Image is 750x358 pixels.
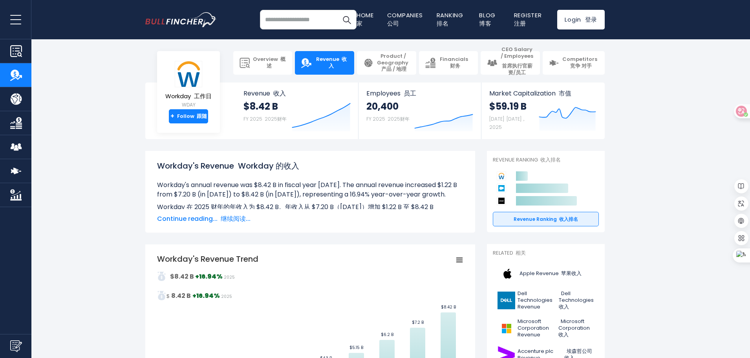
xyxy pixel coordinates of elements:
text: $6.2 B [381,332,393,338]
p: Related [493,250,599,257]
img: Workday competitors logo [497,171,506,181]
font: 工作日 [194,92,212,100]
p: Revenue Ranking [493,157,599,163]
font: 收入排名 [540,156,561,163]
font: 博客 [479,19,492,28]
a: Workday 工作日 WDAY [165,61,212,110]
font: 跟随 [197,112,207,120]
font: 财务 [450,62,460,70]
font: 登录 [585,15,598,24]
text: $7.2 B [412,319,424,325]
img: Uber Technologies competitors logo [497,196,506,206]
font: 竞争 对手 [570,62,592,70]
font: 收入 [273,89,286,98]
font: 市值 [559,89,571,98]
span: Competitors [562,56,598,70]
a: Login 登录 [557,10,605,29]
a: Revenue Ranking 收入排名 [493,212,599,227]
a: Companies 公司 [387,11,426,28]
a: CEO Salary / Employees首席执行官薪资/员工 [481,51,540,75]
span: Product / Geography [377,53,410,73]
a: Home 家 [357,11,378,28]
img: Salesforce competitors logo [497,184,506,193]
a: Market Capitalization 市值 $59.19 B [DATE] [DATE]， 2025 [481,83,604,139]
img: DELL logo [498,292,515,309]
a: Revenue 收入 [295,51,354,75]
font: [DATE]， 2025 [489,116,526,130]
a: Competitors 竞争 对手 [543,51,605,75]
li: Workday's annual revenue was $8.42 B in fiscal year [DATE]. The annual revenue increased $1.22 B ... [157,180,463,224]
font: 苹果收入 [561,270,582,277]
a: Register 注册 [514,11,546,28]
font: 2025财年 [388,116,410,122]
font: 概述 [267,55,285,70]
font: Workday 在 2025 财年的年收入为 $8.42 B。年收入从 $7.20 B（[DATE]）增加 $1.22 B 至 $8.42 B（[DATE]），同比增长 16.94%。 [157,202,434,221]
a: Revenue 收入 $8.42 B FY 2025 2025财年 [236,83,359,133]
font: 相关 [516,249,526,257]
a: Overview 概述 [233,51,293,75]
span: Employees [366,90,473,97]
img: MSFT logo [498,319,515,337]
span: Financials [439,56,472,70]
span: 2025 [221,294,232,299]
strong: +16.94% [195,272,223,281]
span: Market Capitalization [489,90,596,97]
font: 排名 [437,19,449,28]
font: 2025财年 [265,116,287,122]
small: [DATE] [489,116,526,130]
a: Dell Technologies Revenue Dell Technologies 收入 [493,288,599,312]
font: 家 [357,19,363,28]
font: 收入 [329,55,347,70]
strong: + [170,113,174,120]
font: 公司 [387,19,400,28]
span: Overview [253,56,286,70]
a: Ranking 排名 [437,11,467,28]
small: FY 2025 [243,116,287,122]
a: Go to homepage [145,12,217,28]
font: Dell Technologies 收入 [559,290,594,310]
img: addasd [157,291,166,300]
font: 员工 [404,89,416,98]
a: Employees 员工 20,400 FY 2025 2025财年 [359,83,481,133]
font: Microsoft Corporation 收入 [558,318,590,338]
small: WDAY [165,101,212,108]
text: $5.15 B [349,345,363,351]
span: Continue reading... [157,214,463,224]
strong: $59.19 B [489,100,539,112]
h1: Workday's Revenue [157,160,463,172]
a: Microsoft Corporation Revenue Microsoft Corporation 收入 [493,316,599,340]
img: bullfincher logo [145,12,217,28]
button: Search [337,10,357,29]
font: 收入排名 [559,216,578,222]
a: Blog 博客 [479,11,499,28]
img: AAPL logo [498,265,517,283]
span: Revenue [243,90,351,97]
strong: $8.42 B [243,100,287,112]
a: Financials 财务 [419,51,478,75]
font: $ [157,293,232,299]
strong: $8.42 B [170,272,194,281]
strong: 20,400 [366,100,410,112]
strong: 8.42 B [171,291,191,300]
strong: +16.94% [192,291,220,300]
a: Apple Revenue 苹果收入 [493,263,599,285]
img: addasd [157,272,166,281]
text: $8.42 B [441,304,456,310]
tspan: Workday's Revenue Trend [157,253,258,264]
a: +Follow 跟随 [169,109,208,123]
span: Workday [165,93,212,100]
font: 首席执行官薪资/员工 [502,62,532,76]
font: 注册 [514,19,527,28]
span: Revenue [315,56,348,70]
font: Workday 的收入 [238,160,299,171]
span: 2025 [224,274,235,280]
small: FY 2025 [366,116,410,122]
span: CEO Salary / Employees [500,46,534,79]
font: 继续阅读... [221,214,251,223]
font: 产品 / 地理 [381,65,406,73]
a: Product / Geography 产品 / 地理 [357,51,416,75]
